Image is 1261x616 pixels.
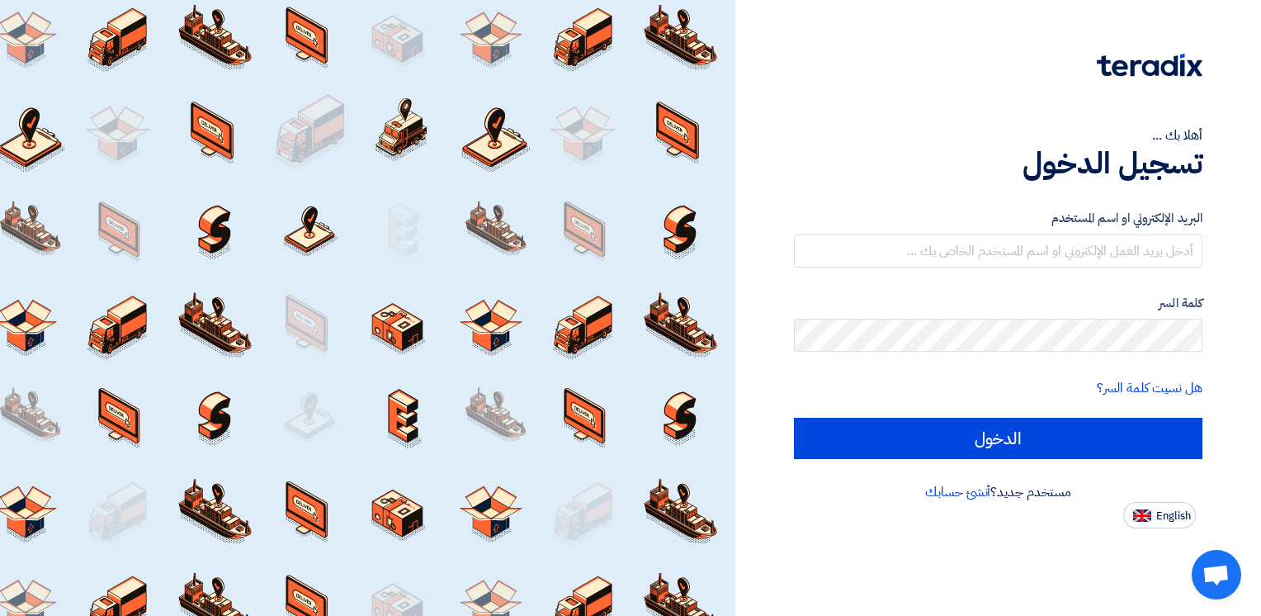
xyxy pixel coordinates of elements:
span: English [1156,510,1191,522]
h1: تسجيل الدخول [794,145,1202,182]
label: البريد الإلكتروني او اسم المستخدم [794,209,1202,228]
img: Teradix logo [1097,54,1202,77]
div: أهلا بك ... [794,126,1202,145]
a: هل نسيت كلمة السر؟ [1097,378,1202,398]
a: أنشئ حسابك [925,482,990,502]
img: en-US.png [1133,509,1151,522]
button: English [1123,502,1196,528]
input: أدخل بريد العمل الإلكتروني او اسم المستخدم الخاص بك ... [794,235,1202,268]
label: كلمة السر [794,294,1202,313]
input: الدخول [794,418,1202,459]
div: Open chat [1192,550,1241,599]
font: مستخدم جديد؟ [925,482,1071,502]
